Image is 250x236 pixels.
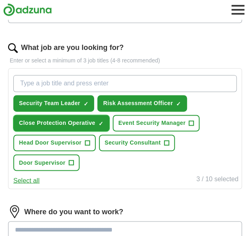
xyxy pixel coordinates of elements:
[13,135,96,151] button: Head Door Supervisor
[229,1,247,19] button: Toggle main navigation menu
[19,99,80,108] span: Security Team Leader
[176,101,181,107] span: ✓
[8,205,21,218] img: location.png
[3,3,52,16] img: Adzuna logo
[13,115,109,131] button: Close Protection Operative✓
[13,176,40,185] button: Select all
[99,120,103,127] span: ✓
[113,115,200,131] button: Event Security Manager
[21,42,124,53] label: What job are you looking for?
[196,174,238,185] div: 3 / 10 selected
[13,154,80,171] button: Door Supervisor
[97,95,187,112] button: Risk Assessment Officer✓
[105,139,161,147] span: Security Consultant
[8,56,242,65] p: Enter or select a minimum of 3 job titles (4-8 recommended)
[99,135,175,151] button: Security Consultant
[19,139,82,147] span: Head Door Supervisor
[13,95,94,112] button: Security Team Leader✓
[13,75,237,92] input: Type a job title and press enter
[24,206,123,217] label: Where do you want to work?
[8,43,18,53] img: search.png
[19,158,65,167] span: Door Supervisor
[19,119,95,127] span: Close Protection Operative
[103,99,173,108] span: Risk Assessment Officer
[118,119,185,127] span: Event Security Manager
[83,101,88,107] span: ✓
